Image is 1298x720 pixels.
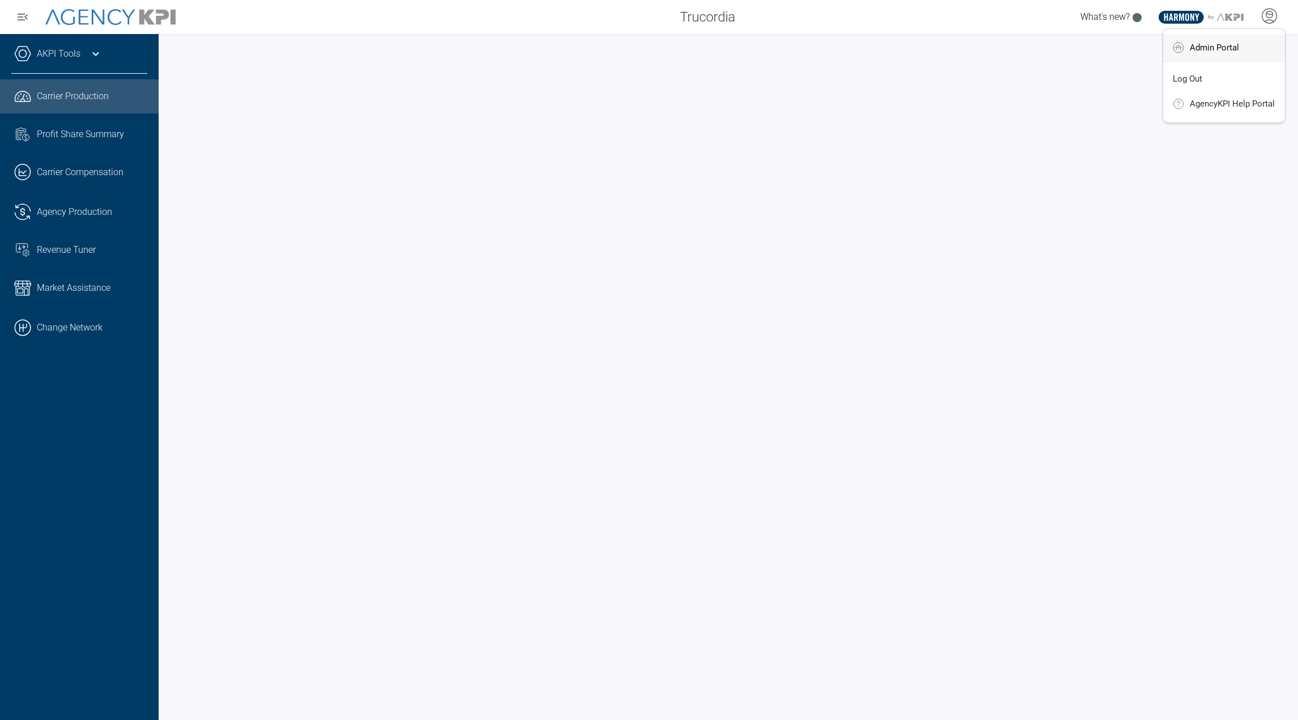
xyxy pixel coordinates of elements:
span: Profit Share Summary [37,128,124,141]
span: AgencyKPI Help Portal [1190,99,1275,108]
span: Revenue Tuner [37,243,96,257]
span: Carrier Production [37,90,109,103]
span: Market Assistance [37,281,110,295]
span: Carrier Compensation [37,166,124,179]
img: AgencyKPI [45,9,176,26]
a: AKPI Tools [37,47,80,61]
span: Agency Production [37,205,112,219]
span: Log Out [1173,74,1202,83]
span: Admin Portal [1190,43,1239,52]
span: What's new? [1080,11,1130,22]
span: Trucordia [680,7,735,27]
